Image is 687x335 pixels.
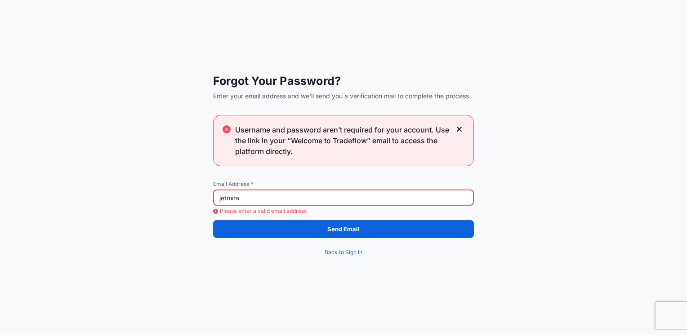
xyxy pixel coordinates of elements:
[325,248,362,257] span: Back to Sign In
[213,207,474,215] span: Please enter a valid email address
[235,124,451,157] span: Username and password aren’t required for your account. Use the link in your “Welcome to Tradeflo...
[213,220,474,238] button: Send Email
[213,92,474,101] span: Enter your email address and we'll send you a verification mail to complete the process.
[213,74,474,88] span: Forgot Your Password?
[213,243,474,261] a: Back to Sign In
[327,225,360,234] p: Send Email
[213,181,474,188] span: Email Address
[213,190,474,206] input: example@gmail.com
